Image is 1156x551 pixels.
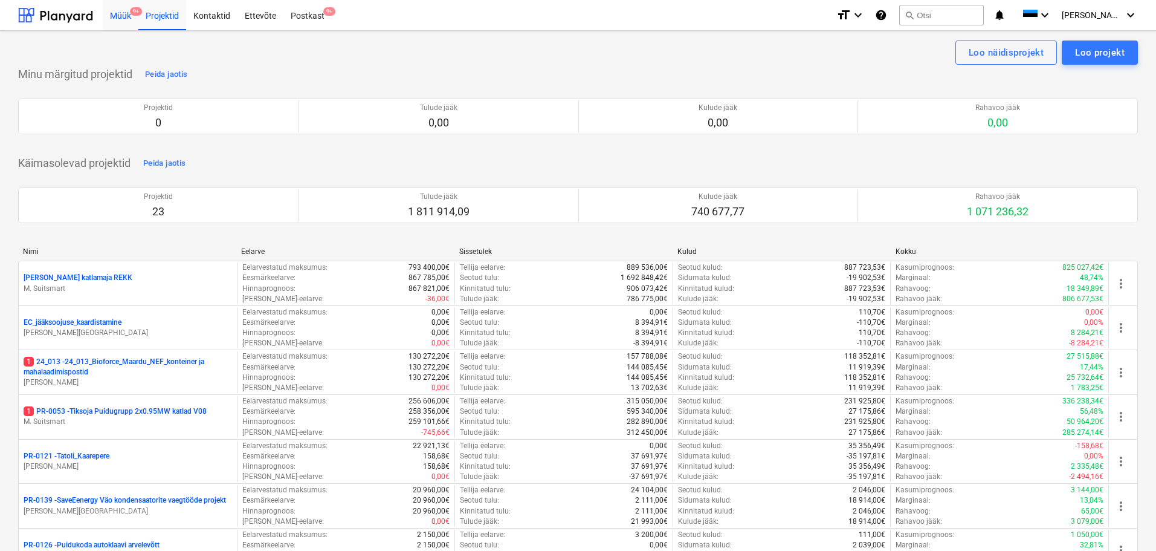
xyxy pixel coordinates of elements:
span: 1 [24,406,34,416]
p: 21 993,00€ [631,517,668,527]
p: Hinnaprognoos : [242,284,295,294]
p: Seotud tulu : [460,362,499,373]
p: 595 340,00€ [627,406,668,417]
p: Rahavoog : [896,373,931,383]
p: 158,68€ [423,451,450,461]
p: Kulude jääk [699,103,737,113]
p: Seotud kulud : [678,307,723,318]
div: Loo projekt [1075,45,1125,60]
p: Sidumata kulud : [678,362,732,373]
p: Seotud tulu : [460,318,499,328]
p: PR-0139 - SaveEenergy Väo kondensaatorite vaegtööde projekt [24,495,226,506]
p: Kinnitatud kulud : [678,506,734,517]
p: Kulude jääk : [678,472,718,482]
p: -35 197,81€ [847,451,885,461]
div: Kulud [677,247,886,256]
p: Käimasolevad projektid [18,156,131,171]
p: 27 175,86€ [848,406,885,417]
p: M. Suitsmart [24,284,232,294]
p: Tulude jääk : [460,472,499,482]
p: 118 352,81€ [844,351,885,362]
p: Marginaal : [896,318,931,328]
p: 110,70€ [859,328,885,338]
p: Sidumata kulud : [678,273,732,283]
p: -2 494,16€ [1069,472,1103,482]
p: Seotud kulud : [678,441,723,451]
p: 2 039,00€ [853,540,885,550]
p: 48,74% [1080,273,1103,283]
p: 158,68€ [423,461,450,472]
p: 8 284,21€ [1071,328,1103,338]
p: 0,00% [1084,318,1103,328]
button: Loo näidisprojekt [955,41,1057,65]
p: Kinnitatud tulu : [460,506,511,517]
p: 22 921,13€ [413,441,450,451]
p: 20 960,00€ [413,506,450,517]
p: [PERSON_NAME] [24,461,232,472]
p: Seotud kulud : [678,485,723,495]
p: 258 356,00€ [408,406,450,417]
p: 259 101,66€ [408,417,450,427]
p: 11 919,39€ [848,362,885,373]
p: Projektid [144,192,173,202]
div: Loo näidisprojekt [969,45,1044,60]
p: Kulude jääk : [678,338,718,348]
p: 65,00€ [1081,506,1103,517]
p: 0,00€ [431,318,450,328]
p: 0 [144,116,173,130]
p: 2 046,00€ [853,485,885,495]
p: 786 775,00€ [627,294,668,304]
div: 1PR-0053 -Tiksoja Puidugrupp 2x0.95MW katlad V08M. Suitsmart [24,406,232,427]
p: -35 197,81€ [847,472,885,482]
p: 1 783,25€ [1071,383,1103,393]
p: 0,00€ [431,307,450,318]
p: 18 914,00€ [848,517,885,527]
p: Kasumiprognoos : [896,396,954,406]
p: Seotud tulu : [460,495,499,506]
p: 18 914,00€ [848,495,885,506]
p: 157 788,08€ [627,351,668,362]
p: 1 692 848,42€ [621,273,668,283]
p: Tellija eelarve : [460,307,505,318]
p: Kulude jääk : [678,428,718,438]
p: Kasumiprognoos : [896,307,954,318]
button: Peida jaotis [140,154,189,173]
p: 0,00€ [650,441,668,451]
p: 130 272,20€ [408,362,450,373]
p: Kasumiprognoos : [896,262,954,273]
p: Tellija eelarve : [460,351,505,362]
p: Rahavoog : [896,328,931,338]
p: -745,66€ [421,428,450,438]
p: -19 902,53€ [847,294,885,304]
p: Hinnaprognoos : [242,417,295,427]
p: 0,00% [1084,451,1103,461]
p: 35 356,49€ [848,461,885,472]
div: PR-0139 -SaveEenergy Väo kondensaatorite vaegtööde projekt[PERSON_NAME][GEOGRAPHIC_DATA] [24,495,232,516]
span: 1 [24,357,34,367]
div: Eelarve [241,247,450,256]
p: 2 335,48€ [1071,461,1103,472]
p: Rahavoo jääk : [896,428,942,438]
span: 9+ [323,7,335,16]
p: Tulude jääk : [460,338,499,348]
p: Marginaal : [896,495,931,506]
span: more_vert [1114,454,1128,469]
p: 23 [144,204,173,219]
div: Nimi [23,247,231,256]
p: Kulude jääk : [678,294,718,304]
p: 24_013 - 24_013_Bioforce_Maardu_NEF_konteiner ja mahalaadimispostid [24,357,232,377]
p: 110,70€ [859,307,885,318]
div: Kokku [896,247,1104,256]
p: Seotud kulud : [678,530,723,540]
p: Tulude jääk : [460,383,499,393]
p: 3 079,00€ [1071,517,1103,527]
p: Projektid [144,103,173,113]
p: 0,00€ [1085,307,1103,318]
p: 37 691,97€ [631,461,668,472]
p: PR-0121 - Tatoli_Kaarepere [24,451,109,461]
p: -37 691,97€ [629,472,668,482]
p: Kulude jääk : [678,517,718,527]
p: Tulude jääk : [460,517,499,527]
p: Rahavoog : [896,417,931,427]
p: 889 536,00€ [627,262,668,273]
